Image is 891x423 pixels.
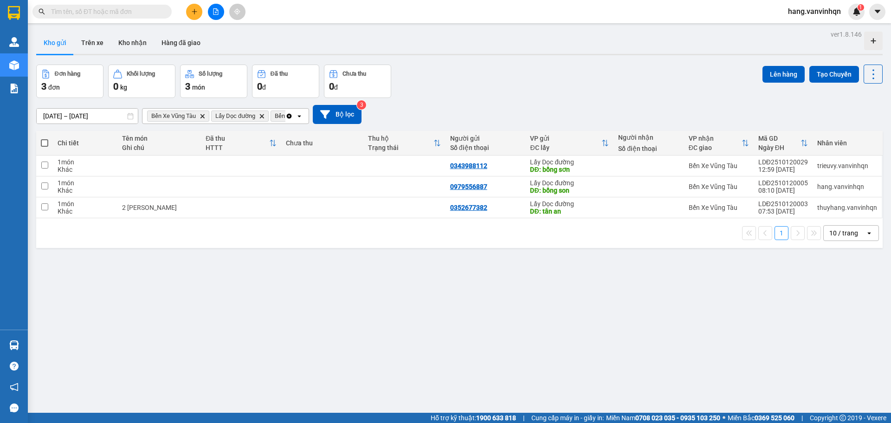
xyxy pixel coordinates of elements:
button: Hàng đã giao [154,32,208,54]
span: Hỗ trợ kỹ thuật: [431,413,516,423]
span: search [39,8,45,15]
span: Bến Xe Vũng Tàu , close by backspace [147,111,209,122]
span: 0 [113,81,118,92]
span: 0 [329,81,334,92]
div: 1 món [58,158,113,166]
sup: 1 [858,4,864,11]
th: Toggle SortBy [754,131,813,156]
img: icon-new-feature [852,7,861,16]
div: hang.vanvinhqn [817,183,877,190]
div: LDĐ2510120005 [758,179,808,187]
div: Chưa thu [342,71,366,77]
div: LDĐ2510120029 [758,158,808,166]
svg: Delete [200,113,205,119]
div: Đơn hàng [55,71,80,77]
span: caret-down [873,7,882,16]
strong: 0708 023 035 - 0935 103 250 [635,414,720,422]
strong: 0369 525 060 [755,414,794,422]
button: Chưa thu0đ [324,65,391,98]
div: Số lượng [199,71,222,77]
span: Lấy Dọc đường, close by backspace [211,111,269,122]
span: plus [191,8,198,15]
span: kg [120,84,127,91]
span: đ [262,84,266,91]
div: Đã thu [271,71,288,77]
button: file-add [208,4,224,20]
div: 12:59 [DATE] [758,166,808,173]
div: thuyhang.vanvinhqn [817,204,877,211]
span: Bến xe Quảng Ngãi [275,112,334,120]
span: hang.vanvinhqn [781,6,848,17]
span: copyright [839,415,846,421]
div: Lấy Dọc đường [530,179,609,187]
div: Thu hộ [368,135,433,142]
span: | [523,413,524,423]
span: món [192,84,205,91]
button: Kho nhận [111,32,154,54]
div: ĐC giao [689,144,742,151]
button: Đã thu0đ [252,65,319,98]
div: Nhân viên [817,139,877,147]
div: Tạo kho hàng mới [864,32,883,50]
div: Số điện thoại [450,144,521,151]
div: Lấy Dọc đường [530,158,609,166]
svg: Delete [259,113,265,119]
div: VP gửi [530,135,601,142]
div: Khác [58,208,113,215]
div: Mã GD [758,135,801,142]
sup: 3 [357,100,366,110]
div: HTTT [206,144,269,151]
div: Chi tiết [58,139,113,147]
span: aim [234,8,240,15]
button: plus [186,4,202,20]
span: 1 [859,4,862,11]
th: Toggle SortBy [363,131,445,156]
img: logo-vxr [8,6,20,20]
span: 3 [41,81,46,92]
svg: Clear all [285,112,293,120]
div: ĐC lấy [530,144,601,151]
img: solution-icon [9,84,19,93]
div: Khác [58,187,113,194]
div: Bến Xe Vũng Tàu [689,183,749,190]
span: Bến Xe Vũng Tàu [151,112,196,120]
span: ⚪️ [723,416,725,420]
div: Lấy Dọc đường [530,200,609,208]
div: Trạng thái [368,144,433,151]
div: Khối lượng [127,71,155,77]
span: Miền Bắc [728,413,794,423]
span: đ [334,84,338,91]
span: file-add [213,8,219,15]
th: Toggle SortBy [684,131,754,156]
div: Số điện thoại [618,145,679,152]
div: DĐ: bồng son [530,187,609,194]
button: Kho gửi [36,32,74,54]
span: 3 [185,81,190,92]
div: 0343988112 [450,162,487,169]
div: DĐ: tân an [530,208,609,215]
input: Select a date range. [37,109,138,124]
button: Tạo Chuyến [809,66,859,83]
div: Bến Xe Vũng Tàu [689,204,749,211]
div: 10 / trang [829,228,858,238]
div: ver 1.8.146 [831,29,862,39]
div: 2 bao gao [122,204,196,211]
span: question-circle [10,362,19,371]
span: notification [10,383,19,391]
div: LDĐ2510120003 [758,200,808,208]
div: Bến Xe Vũng Tàu [689,162,749,169]
button: Đơn hàng3đơn [36,65,103,98]
svg: open [296,112,303,120]
div: 1 món [58,200,113,208]
img: warehouse-icon [9,60,19,70]
span: Cung cấp máy in - giấy in: [531,413,604,423]
img: warehouse-icon [9,37,19,47]
img: warehouse-icon [9,340,19,350]
div: 0352677382 [450,204,487,211]
strong: 1900 633 818 [476,414,516,422]
div: Ngày ĐH [758,144,801,151]
div: 0979556887 [450,183,487,190]
div: DĐ: bồng sơn [530,166,609,173]
div: Người gửi [450,135,521,142]
input: Tìm tên, số ĐT hoặc mã đơn [51,7,161,17]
